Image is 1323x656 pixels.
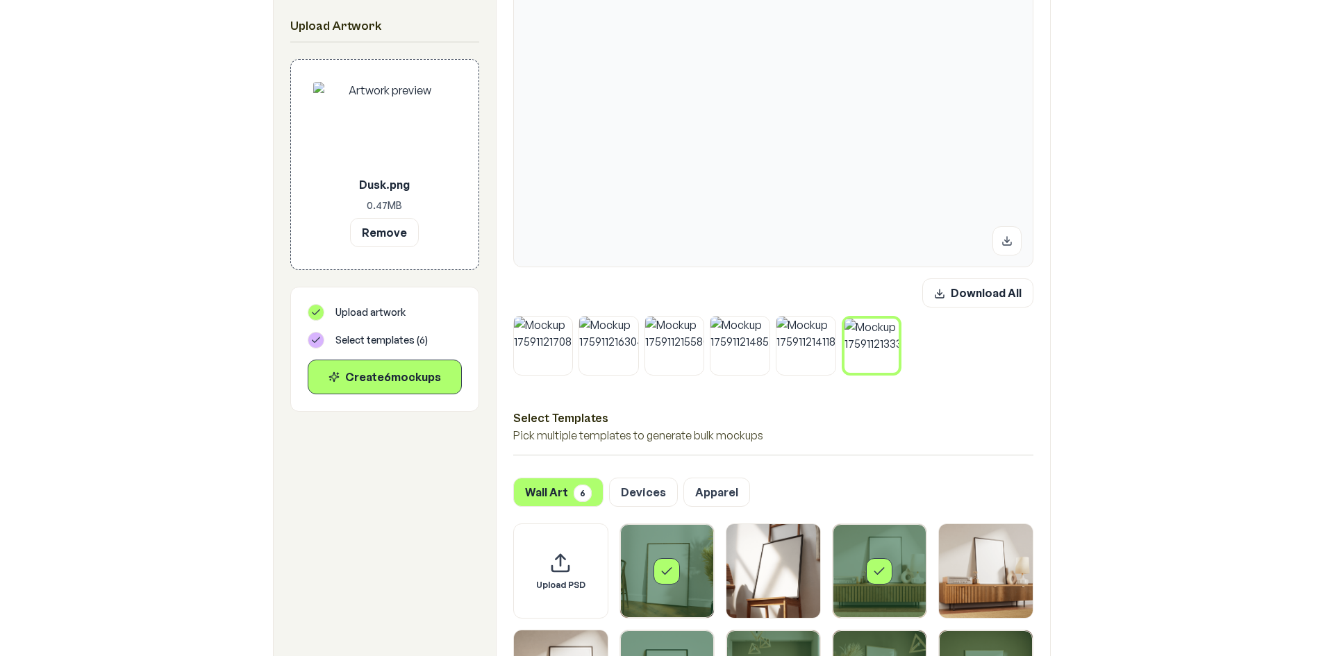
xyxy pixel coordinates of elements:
div: Upload custom PSD template [513,523,608,619]
img: Mockup 1759112155809 [645,317,704,376]
h2: Upload Artwork [290,17,479,36]
span: Upload PSD [536,580,585,591]
img: Mockup 1759112170874 [514,317,573,376]
img: Mockup 1759112148542 [710,317,769,376]
button: Create6mockups [308,360,462,394]
div: Select template Framed Poster 4 [938,523,1033,619]
button: Wall Art6 [513,478,604,507]
img: Mockup 1759112163042 [579,317,638,376]
span: Select templates ( 6 ) [335,333,428,347]
img: Framed Poster 2 [726,524,820,618]
img: Framed Poster 4 [939,524,1033,618]
button: Devices [609,478,678,507]
span: Upload artwork [335,305,406,319]
p: Dusk.png [313,176,456,193]
p: 0.47 MB [313,199,456,212]
div: Select template Framed Poster [619,523,715,619]
button: Download mockup [992,226,1022,255]
p: Pick multiple templates to generate bulk mockups [513,427,1033,444]
img: Mockup 1759112133305 [844,319,899,373]
div: Create 6 mockup s [319,369,450,385]
img: Mockup 1759112141185 [776,317,835,376]
button: Remove [350,218,419,247]
div: Select template Framed Poster 3 [832,523,927,619]
button: Download All [922,278,1033,308]
img: Artwork preview [313,82,456,171]
span: 6 [574,485,592,502]
div: Select template Framed Poster 2 [726,523,821,619]
h3: Select Templates [513,409,1033,427]
button: Apparel [683,478,750,507]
